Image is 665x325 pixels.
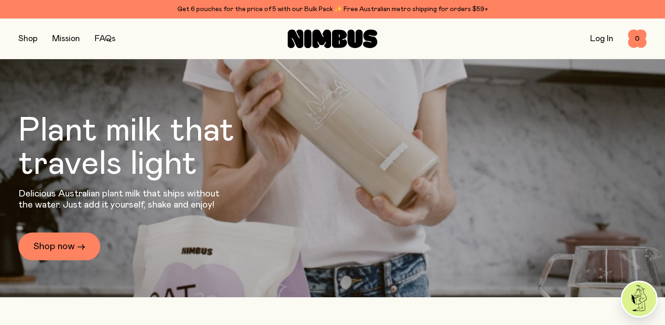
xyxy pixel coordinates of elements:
[18,188,225,210] p: Delicious Australian plant milk that ships without the water. Just add it yourself, shake and enjoy!
[52,35,80,43] a: Mission
[628,30,647,48] button: 0
[18,4,647,15] div: Get 6 pouches for the price of 5 with our Bulk Pack ✨ Free Australian metro shipping for orders $59+
[18,114,284,181] h1: Plant milk that travels light
[18,233,100,260] a: Shop now →
[590,35,613,43] a: Log In
[95,35,115,43] a: FAQs
[622,282,656,316] img: agent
